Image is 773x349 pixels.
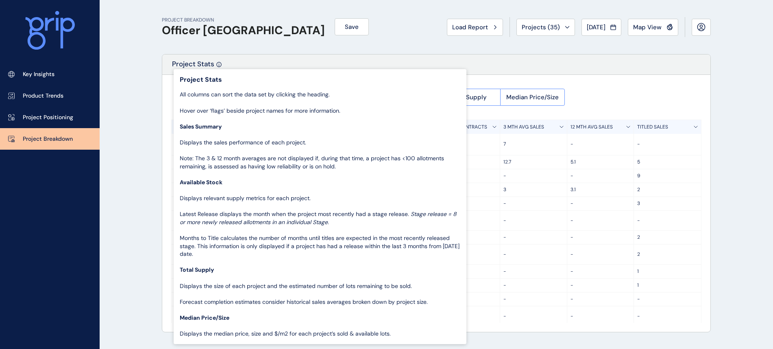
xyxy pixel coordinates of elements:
button: Map View [628,19,678,36]
p: - [503,268,564,275]
span: Projects ( 35 ) [522,23,560,31]
p: 3 [637,200,698,207]
p: 2 [437,282,497,289]
p: - [437,296,497,303]
p: 3 [437,200,497,207]
p: 12.7 [503,159,564,166]
p: - [503,172,564,179]
p: 2 [637,234,698,241]
p: 5 [437,159,497,166]
p: 5 [637,159,698,166]
p: - [570,200,631,207]
p: - [503,200,564,207]
div: [GEOGRAPHIC_DATA] [172,211,232,231]
p: - [437,172,497,179]
span: Total Supply [450,93,487,101]
p: - [570,313,631,320]
p: - [570,141,631,148]
div: Beaconsfield Wattle [172,279,232,292]
p: 3.1 [570,186,631,193]
p: 2 [437,217,497,224]
span: Save [345,23,359,31]
p: - [503,251,564,258]
p: All columns can sort the data set by clicking the heading. Hover over ‘flags’ beside project name... [180,91,460,338]
p: - [637,296,698,303]
p: 3 [503,186,564,193]
p: - [503,313,564,320]
div: [GEOGRAPHIC_DATA] [172,306,232,326]
p: 3 MTH AVG SALES [503,124,544,131]
p: - [570,172,631,179]
p: 1 [637,268,698,275]
p: TITLED SALES [637,124,668,131]
span: Load Report [452,23,488,31]
p: - [637,313,698,320]
p: - [637,141,698,148]
p: Product Trends [23,92,63,100]
span: Stage release = 8 or more newly released allotments in an individual Stage. [180,210,457,226]
p: 9 [637,172,698,179]
p: - [570,234,631,241]
button: Total Supply [436,89,501,106]
p: - [570,251,631,258]
div: [GEOGRAPHIC_DATA] [172,244,232,264]
div: Arbor [172,197,232,210]
div: Arcadia [172,231,232,244]
p: - [437,251,497,258]
p: - [503,282,564,289]
button: Load Report [447,19,503,36]
div: Officer Fields [172,183,232,196]
p: 1 [437,141,497,148]
button: Save [335,18,369,35]
p: 2 [637,186,698,193]
p: 5.1 [570,159,631,166]
p: - [570,217,631,224]
p: PROJECT BREAKDOWN [162,17,325,24]
button: Median Price/Size [500,89,565,106]
p: - [503,296,564,303]
div: Officer Central [172,169,232,183]
p: Project Stats [172,59,214,74]
span: Total Supply [180,266,214,273]
p: 12 MTH AVG SALES [570,124,613,131]
p: - [570,296,631,303]
button: Projects (35) [516,19,575,36]
p: 2 [637,251,698,258]
div: [PERSON_NAME] (Stockland) [172,134,232,155]
p: Project Positioning [23,113,73,122]
p: - [437,234,497,241]
p: 1 [637,282,698,289]
span: Sales Summary [180,123,222,130]
p: - [503,234,564,241]
p: - [570,282,631,289]
div: Golden Win Estate [172,292,232,306]
div: Banyan Place [172,155,232,169]
h1: Officer [GEOGRAPHIC_DATA] [162,24,325,37]
p: 7 [503,141,564,148]
span: Map View [633,23,662,31]
div: Worthington Estate [172,265,232,278]
p: - [570,268,631,275]
p: - [637,217,698,224]
p: Project Stats [180,75,460,84]
span: Median Price/Size [180,314,229,321]
p: - [437,313,497,320]
span: Median Price/Size [506,93,559,101]
p: - [437,268,497,275]
p: 1 [437,186,497,193]
p: - [503,217,564,224]
button: [DATE] [581,19,621,36]
p: Project Breakdown [23,135,73,143]
span: Available Stock [180,179,222,186]
p: Key Insights [23,70,54,79]
span: [DATE] [587,23,605,31]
